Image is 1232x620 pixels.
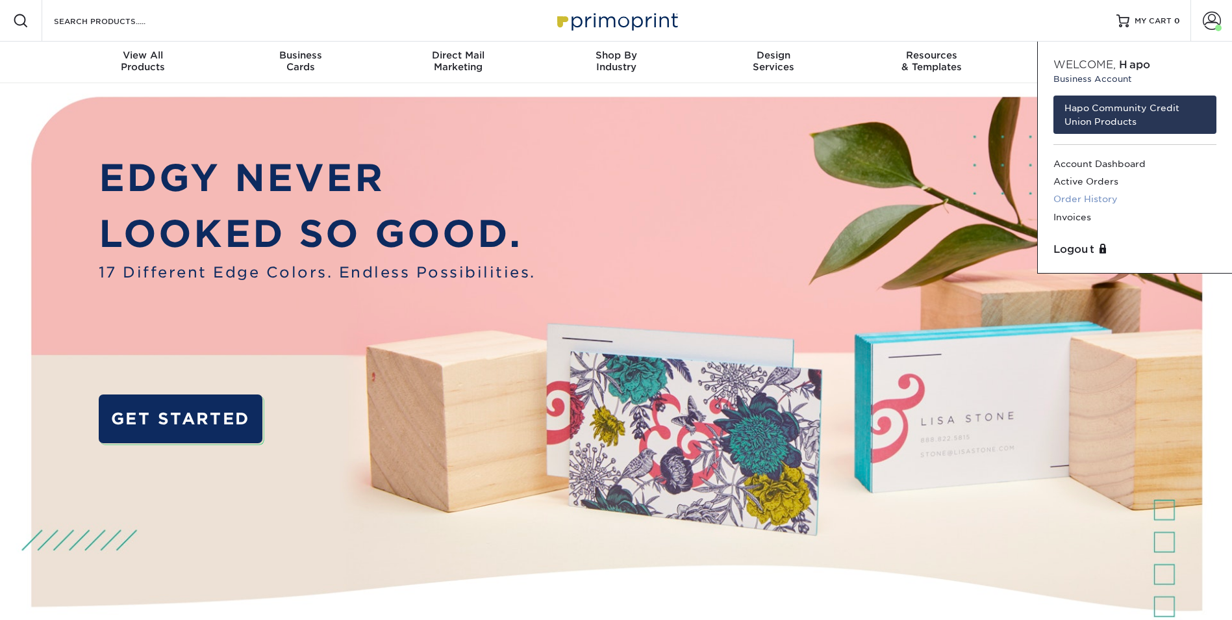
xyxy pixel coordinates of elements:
p: LOOKED SO GOOD. [99,206,536,261]
span: Shop By [537,49,695,61]
a: Account Dashboard [1053,155,1216,173]
p: EDGY NEVER [99,150,536,205]
a: DesignServices [695,42,853,83]
span: Direct Mail [379,49,537,61]
a: Contact& Support [1011,42,1168,83]
span: View All [64,49,222,61]
a: Resources& Templates [853,42,1011,83]
span: 0 [1174,16,1180,25]
a: Active Orders [1053,173,1216,190]
span: Contact [1011,49,1168,61]
a: Direct MailMarketing [379,42,537,83]
div: Services [695,49,853,73]
a: Logout [1053,242,1216,257]
span: 17 Different Edge Colors. Endless Possibilities. [99,261,536,283]
span: Welcome, [1053,58,1116,71]
span: MY CART [1135,16,1172,27]
span: Design [695,49,853,61]
span: Business [221,49,379,61]
div: Cards [221,49,379,73]
div: & Support [1011,49,1168,73]
div: Marketing [379,49,537,73]
div: Products [64,49,222,73]
small: Business Account [1053,73,1216,85]
div: Industry [537,49,695,73]
span: Resources [853,49,1011,61]
a: Hapo Community Credit Union Products [1053,96,1216,134]
a: Invoices [1053,209,1216,226]
div: & Templates [853,49,1011,73]
input: SEARCH PRODUCTS..... [53,13,179,29]
a: Shop ByIndustry [537,42,695,83]
a: BusinessCards [221,42,379,83]
a: GET STARTED [99,394,262,443]
img: Primoprint [551,6,681,34]
a: Order History [1053,190,1216,208]
a: View AllProducts [64,42,222,83]
span: Hapo [1119,58,1150,71]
